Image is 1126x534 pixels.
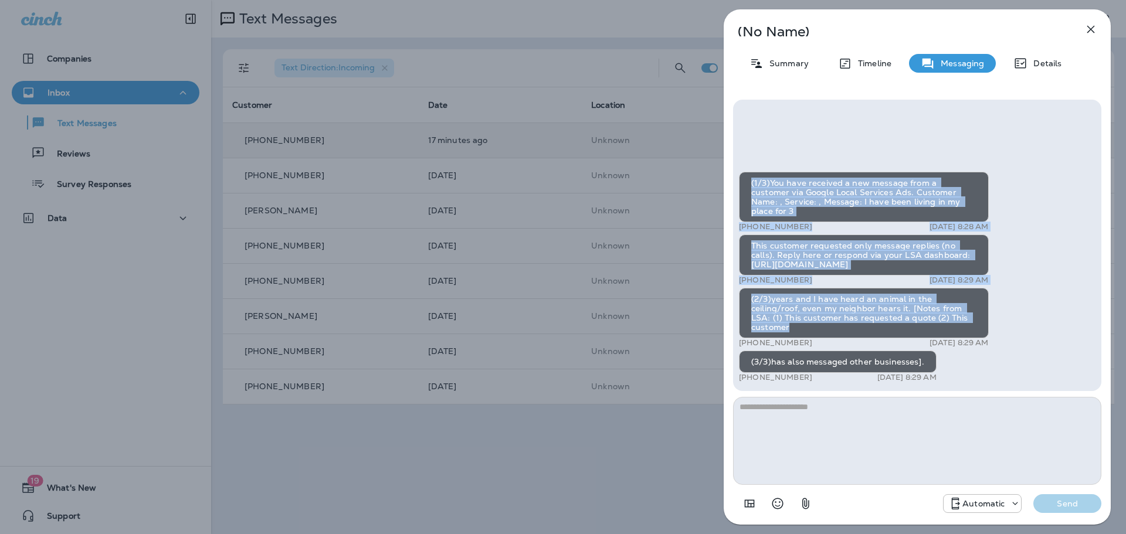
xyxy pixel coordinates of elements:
p: [DATE] 8:28 AM [930,222,989,232]
p: Timeline [852,59,891,68]
button: Select an emoji [766,492,789,515]
p: Messaging [935,59,984,68]
p: [PHONE_NUMBER] [739,275,812,285]
div: This customer requested only message replies (no calls). Reply here or respond via your LSA dashb... [739,234,989,275]
p: [DATE] 8:29 AM [877,373,937,382]
p: [DATE] 8:29 AM [930,275,989,285]
p: [PHONE_NUMBER] [739,222,812,232]
p: Details [1027,59,1061,68]
button: Add in a premade template [738,492,761,515]
p: [PHONE_NUMBER] [739,373,812,382]
p: [PHONE_NUMBER] [739,338,812,348]
div: (3/3)has also messaged other businesses]. [739,351,937,373]
p: Automatic [962,499,1005,508]
div: (1/3)You have received a new message from a customer via Google Local Services Ads. Customer Name... [739,172,989,222]
p: (No Name) [738,27,1058,36]
p: Summary [764,59,809,68]
div: (2/3)years and I have heard an animal in the ceiling/roof, even my neighbor hears it. [Notes from... [739,288,989,338]
p: [DATE] 8:29 AM [930,338,989,348]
